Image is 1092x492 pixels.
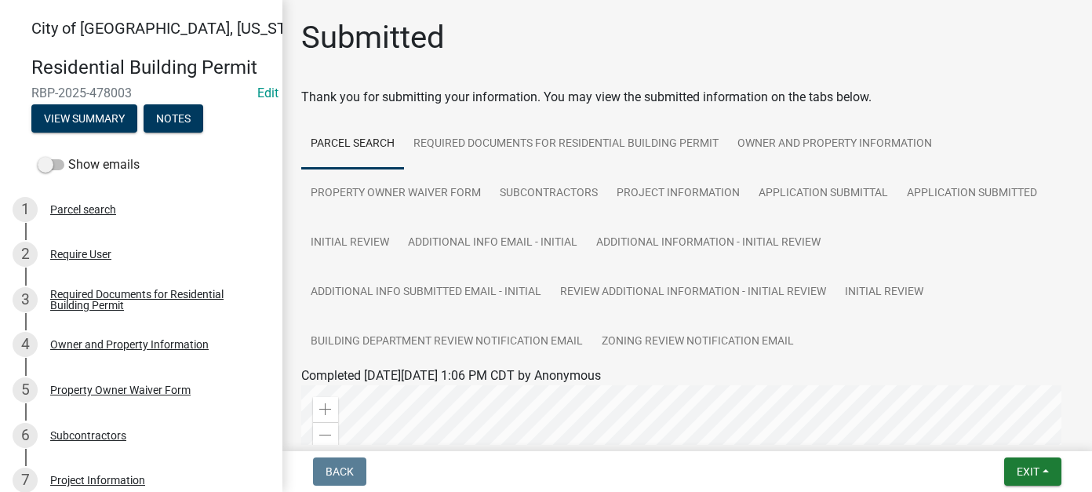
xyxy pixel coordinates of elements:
[13,242,38,267] div: 2
[257,86,278,100] wm-modal-confirm: Edit Application Number
[50,430,126,441] div: Subcontractors
[301,88,1073,107] div: Thank you for submitting your information. You may view the submitted information on the tabs below.
[313,422,338,447] div: Zoom out
[1017,465,1039,478] span: Exit
[587,218,830,268] a: Additional Information - Initial Review
[301,218,399,268] a: Initial Review
[13,332,38,357] div: 4
[835,268,933,318] a: Initial Review
[399,218,587,268] a: Additional info email - Initial
[50,384,191,395] div: Property Owner Waiver Form
[13,423,38,448] div: 6
[144,104,203,133] button: Notes
[749,169,897,219] a: Application Submittal
[551,268,835,318] a: Review Additional Information - Initial Review
[31,19,317,38] span: City of [GEOGRAPHIC_DATA], [US_STATE]
[257,86,278,100] a: Edit
[144,113,203,126] wm-modal-confirm: Notes
[301,169,490,219] a: Property Owner Waiver Form
[13,287,38,312] div: 3
[38,155,140,174] label: Show emails
[326,465,354,478] span: Back
[301,19,445,56] h1: Submitted
[50,475,145,486] div: Project Information
[13,377,38,403] div: 5
[301,268,551,318] a: Additional Info submitted Email - Initial
[313,397,338,422] div: Zoom in
[31,113,137,126] wm-modal-confirm: Summary
[31,86,251,100] span: RBP-2025-478003
[301,368,601,383] span: Completed [DATE][DATE] 1:06 PM CDT by Anonymous
[1004,457,1061,486] button: Exit
[31,56,270,79] h4: Residential Building Permit
[313,457,366,486] button: Back
[301,317,592,367] a: Building Department Review Notification Email
[897,169,1046,219] a: Application Submitted
[728,119,941,169] a: Owner and Property Information
[50,204,116,215] div: Parcel search
[13,197,38,222] div: 1
[31,104,137,133] button: View Summary
[50,339,209,350] div: Owner and Property Information
[404,119,728,169] a: Required Documents for Residential Building Permit
[490,169,607,219] a: Subcontractors
[50,289,257,311] div: Required Documents for Residential Building Permit
[50,249,111,260] div: Require User
[607,169,749,219] a: Project Information
[592,317,803,367] a: Zoning Review Notification Email
[301,119,404,169] a: Parcel search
